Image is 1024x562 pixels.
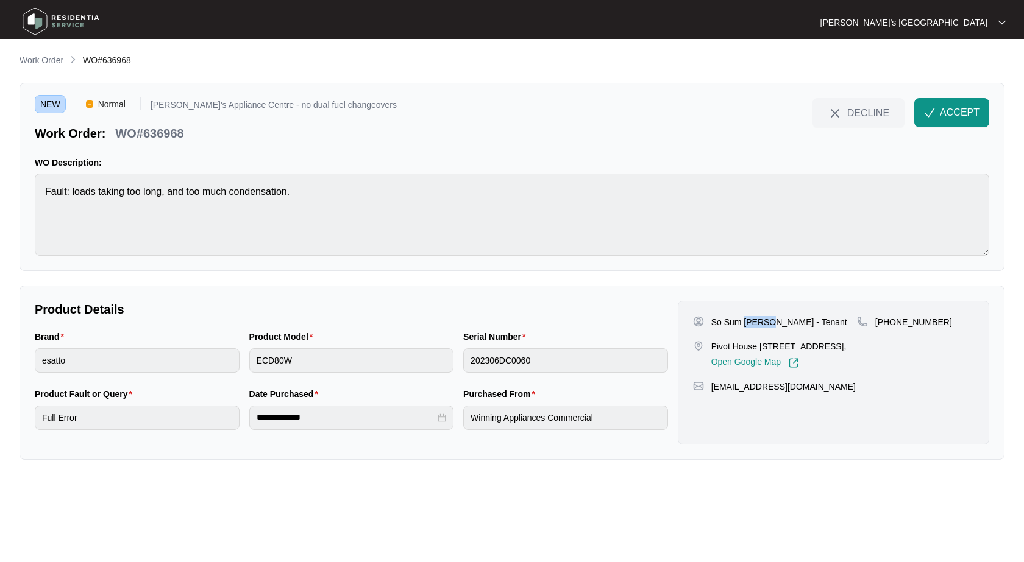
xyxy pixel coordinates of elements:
label: Product Model [249,331,318,343]
p: So Sum [PERSON_NAME] - Tenant [711,316,847,328]
input: Product Fault or Query [35,406,240,430]
img: Link-External [788,357,799,368]
label: Brand [35,331,69,343]
label: Product Fault or Query [35,388,137,400]
img: chevron-right [68,55,78,65]
input: Purchased From [463,406,668,430]
a: Open Google Map [711,357,799,368]
input: Serial Number [463,348,668,373]
img: dropdown arrow [998,19,1006,26]
button: close-IconDECLINE [812,98,905,127]
p: WO#636968 [115,125,183,142]
img: map-pin [693,340,704,351]
img: Vercel Logo [86,100,93,108]
p: [PERSON_NAME]'s [GEOGRAPHIC_DATA] [820,16,987,29]
input: Product Model [249,348,454,373]
span: ACCEPT [940,105,980,120]
img: close-Icon [828,106,842,121]
p: Pivot House [STREET_ADDRESS], [711,340,847,353]
p: [EMAIL_ADDRESS][DOMAIN_NAME] [711,381,856,393]
img: map-pin [693,381,704,392]
img: residentia service logo [18,3,104,40]
button: check-IconACCEPT [914,98,989,127]
img: check-Icon [924,107,935,118]
input: Date Purchased [257,411,436,424]
label: Date Purchased [249,388,323,400]
p: Work Order [20,54,63,66]
p: Work Order: [35,125,105,142]
a: Work Order [17,54,66,68]
img: user-pin [693,316,704,327]
span: NEW [35,95,66,113]
label: Purchased From [463,388,540,400]
p: WO Description: [35,156,989,169]
img: map-pin [857,316,868,327]
input: Brand [35,348,240,373]
span: WO#636968 [83,55,131,65]
p: Product Details [35,301,668,318]
span: DECLINE [847,106,889,119]
span: Normal [93,95,130,113]
p: [PERSON_NAME]'s Appliance Centre - no dual fuel changeovers [151,100,397,113]
label: Serial Number [463,331,530,343]
textarea: Fault: loads taking too long, and too much condensation. [35,174,989,256]
p: [PHONE_NUMBER] [875,316,952,328]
